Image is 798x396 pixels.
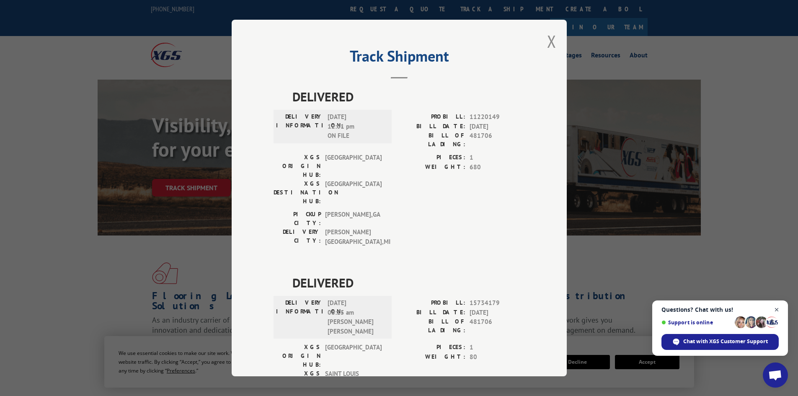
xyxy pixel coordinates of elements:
label: BILL OF LADING: [399,131,465,149]
h2: Track Shipment [274,50,525,66]
label: PIECES: [399,343,465,352]
span: Questions? Chat with us! [661,306,779,313]
span: 481706 [470,317,525,335]
label: PROBILL: [399,298,465,308]
label: PICKUP CITY: [274,210,321,228]
span: [GEOGRAPHIC_DATA] [325,343,382,369]
span: 1 [470,153,525,163]
div: Open chat [763,362,788,388]
label: WEIGHT: [399,352,465,362]
span: 11220149 [470,112,525,122]
label: DELIVERY INFORMATION: [276,112,323,141]
button: Close modal [547,30,556,52]
span: SAINT LOUIS [325,369,382,396]
span: [DATE] 08:15 am [PERSON_NAME] [PERSON_NAME] [328,298,384,336]
label: DELIVERY INFORMATION: [276,298,323,336]
label: XGS DESTINATION HUB: [274,179,321,206]
div: Chat with XGS Customer Support [661,334,779,350]
label: XGS ORIGIN HUB: [274,153,321,179]
span: 80 [470,352,525,362]
span: [DATE] [470,308,525,318]
label: BILL DATE: [399,308,465,318]
label: PIECES: [399,153,465,163]
label: DELIVERY CITY: [274,228,321,246]
span: [PERSON_NAME][GEOGRAPHIC_DATA] , MI [325,228,382,246]
span: DELIVERED [292,273,525,292]
span: 15734179 [470,298,525,308]
span: Chat with XGS Customer Support [683,338,768,345]
label: WEIGHT: [399,163,465,172]
span: Close chat [772,305,782,315]
span: [GEOGRAPHIC_DATA] [325,179,382,206]
label: PROBILL: [399,112,465,122]
span: [GEOGRAPHIC_DATA] [325,153,382,179]
span: [DATE] 12:01 pm ON FILE [328,112,384,141]
span: 680 [470,163,525,172]
span: 1 [470,343,525,352]
span: Support is online [661,319,732,326]
span: DELIVERED [292,87,525,106]
label: BILL OF LADING: [399,317,465,335]
label: XGS ORIGIN HUB: [274,343,321,369]
span: [DATE] [470,122,525,132]
label: XGS DESTINATION HUB: [274,369,321,396]
label: BILL DATE: [399,122,465,132]
span: [PERSON_NAME] , GA [325,210,382,228]
span: 481706 [470,131,525,149]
